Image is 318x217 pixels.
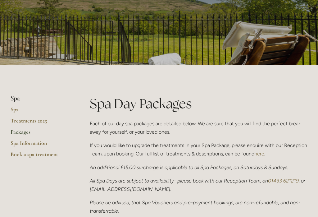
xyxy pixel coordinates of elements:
h1: Spa Day Packages [90,95,307,113]
p: If you would like to upgrade the treatments in your Spa Package, please enquire with our Receptio... [90,141,307,158]
em: All Spa Days are subject to availability- please book with our Reception Team, on , or [EMAIL_ADD... [90,178,307,192]
em: An additional £15.00 surcharge is applicable to all Spa Packages, on Saturdays & Sundays. [90,164,288,170]
a: Spa Information [11,140,70,151]
em: Please be advised, that Spa Vouchers and pre-payment bookings, are non-refundable, and non-transf... [90,200,301,214]
a: here [254,151,264,157]
li: Spa [11,95,70,103]
p: Each of our day spa packages are detailed below. We are sure that you will find the perfect break... [90,119,307,136]
a: Book a spa treatment [11,151,70,162]
a: Spa [11,106,70,117]
a: Treatments 2025 [11,117,70,128]
a: Packages [11,128,70,140]
a: 01433 621219 [268,178,299,184]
